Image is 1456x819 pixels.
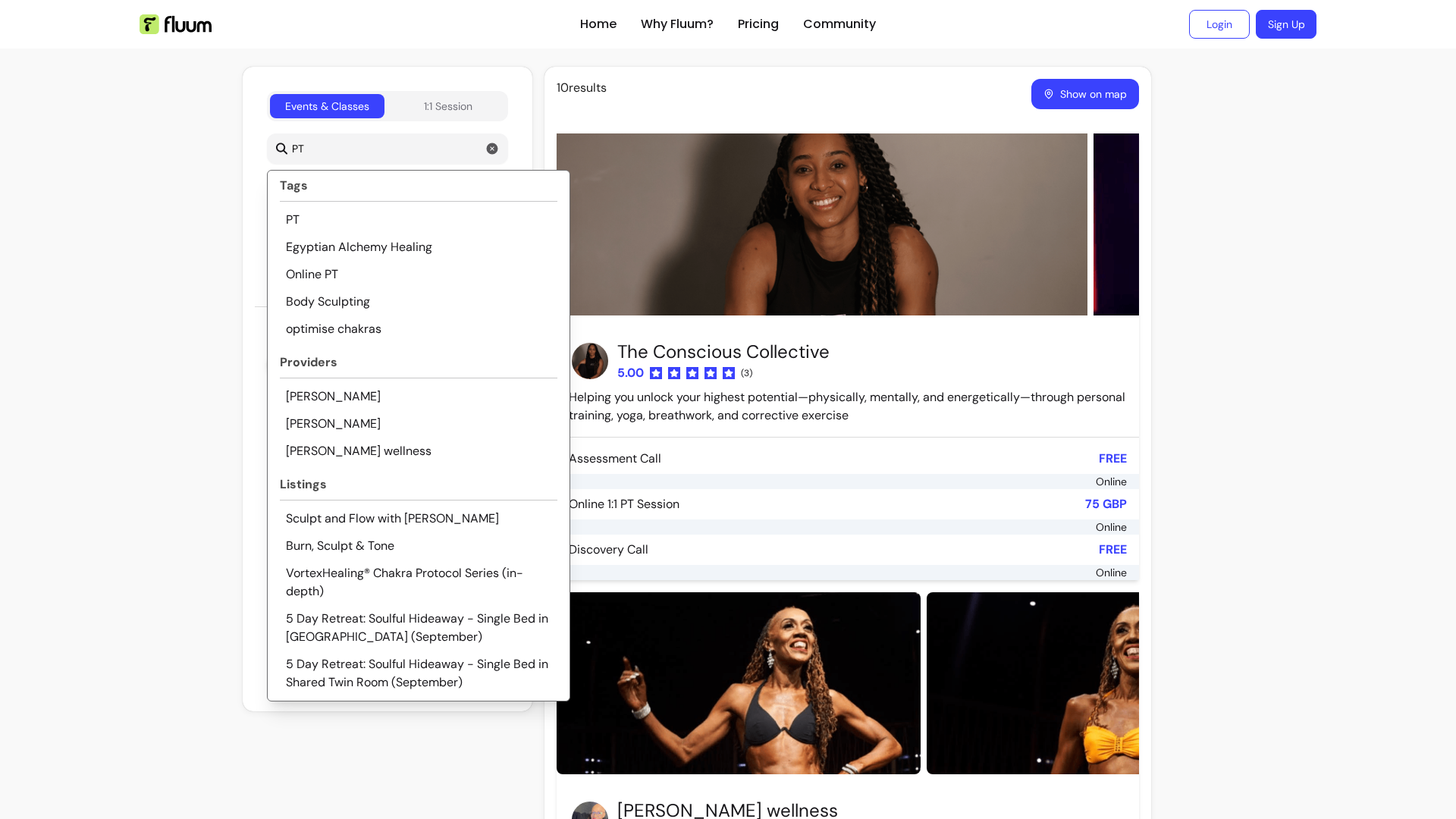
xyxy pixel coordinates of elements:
[741,367,752,379] span: ( 3 )
[280,262,557,287] li: Online PT
[1256,10,1316,39] a: Sign Up
[803,15,876,33] a: Community
[641,15,714,33] a: Why Fluum?
[280,561,557,604] li: VortexHealing® Chakra Protocol Series (in-depth)
[280,317,557,341] li: optimise chakras
[280,475,557,500] p: Listings
[280,290,557,314] li: Body Sculpting
[557,474,1139,489] div: Online
[280,507,557,531] li: Sculpt and Flow with [PERSON_NAME]
[280,177,557,202] p: Tags
[280,652,557,695] li: 5 Day Retreat: Soulful Hideaway - Single Bed in Shared Twin Room (September)
[580,15,617,33] a: Home
[569,495,679,513] p: Online 1:1 PT Session
[280,384,557,409] li: [PERSON_NAME]
[280,208,557,232] li: PT
[140,14,212,34] img: Fluum Logo
[557,328,1139,431] a: Provider imageThe Conscious Collective5.00(3)Helping you unlock your highest potential—physically...
[479,136,505,162] button: clear input
[280,412,557,436] li: [PERSON_NAME]
[280,534,557,558] li: Burn, Sculpt & Tone
[285,99,369,114] div: Events & Classes
[1085,495,1127,513] p: 75 GBP
[1031,79,1139,109] button: Show on map
[572,343,608,379] img: Provider image
[280,439,557,463] li: [PERSON_NAME] wellness
[617,364,644,382] span: 5.00
[280,607,557,649] li: 5 Day Retreat: Soulful Hideaway - Single Bed in [GEOGRAPHIC_DATA] (September)
[557,92,1087,357] img: https://d22cr2pskkweo8.cloudfront.net/19ddd027-0ea1-476f-9ca9-12e5e15d18d3
[424,99,472,114] div: 1:1 Session
[287,141,499,156] input: Low energy? Find an uplifting event.
[738,15,779,33] a: Pricing
[927,592,1291,774] img: https://d22cr2pskkweo8.cloudfront.net/43edd862-a880-461e-9271-b6a8a60d4390
[1099,541,1127,559] p: FREE
[557,79,607,109] span: 10 results
[557,565,1139,580] div: Online
[280,235,557,259] li: Egyptian Alchemy Healing
[1099,450,1127,468] p: FREE
[569,450,661,468] p: Assessment Call
[557,592,921,774] img: https://d22cr2pskkweo8.cloudfront.net/70dfd9d4-6c46-4138-b63f-011f03a7643d
[280,353,557,378] p: Providers
[569,541,648,559] p: Discovery Call
[1189,10,1250,39] a: Login
[557,535,1139,580] a: Discovery CallFREEOnline
[557,519,1139,535] div: Online
[617,340,830,364] h3: The Conscious Collective
[557,444,1139,489] a: Assessment CallFREEOnline
[569,340,1127,425] div: Helping you unlock your highest potential—physically, mentally, and energetically—through persona...
[557,489,1139,535] a: Online 1:1 PT Session75 GBPOnline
